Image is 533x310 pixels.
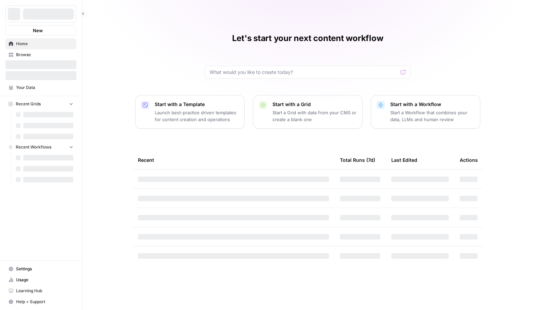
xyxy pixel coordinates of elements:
p: Start with a Grid [272,101,357,108]
button: Help + Support [5,296,76,307]
p: Start with a Template [155,101,239,108]
h1: Let's start your next content workflow [232,33,383,44]
p: Start a Grid with data from your CMS or create a blank one [272,109,357,123]
div: Total Runs (7d) [340,151,375,169]
button: Start with a GridStart a Grid with data from your CMS or create a blank one [253,95,363,129]
span: Help + Support [16,299,73,305]
a: Settings [5,263,76,274]
a: Home [5,38,76,49]
button: Start with a TemplateLaunch best-practice driven templates for content creation and operations [135,95,245,129]
button: Recent Workflows [5,142,76,152]
p: Start a Workflow that combines your data, LLMs and human review [390,109,474,123]
button: New [5,25,76,36]
span: Home [16,41,73,47]
a: Browse [5,49,76,60]
button: Recent Grids [5,99,76,109]
a: Usage [5,274,76,285]
span: Usage [16,277,73,283]
p: Start with a Workflow [390,101,474,108]
span: Recent Workflows [16,144,51,150]
span: Your Data [16,85,73,91]
a: Your Data [5,82,76,93]
span: New [33,27,43,34]
span: Learning Hub [16,288,73,294]
button: Start with a WorkflowStart a Workflow that combines your data, LLMs and human review [371,95,480,129]
div: Last Edited [391,151,417,169]
input: What would you like to create today? [210,69,398,76]
div: Actions [460,151,478,169]
span: Settings [16,266,73,272]
div: Recent [138,151,329,169]
span: Browse [16,52,73,58]
a: Learning Hub [5,285,76,296]
p: Launch best-practice driven templates for content creation and operations [155,109,239,123]
span: Recent Grids [16,101,41,107]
